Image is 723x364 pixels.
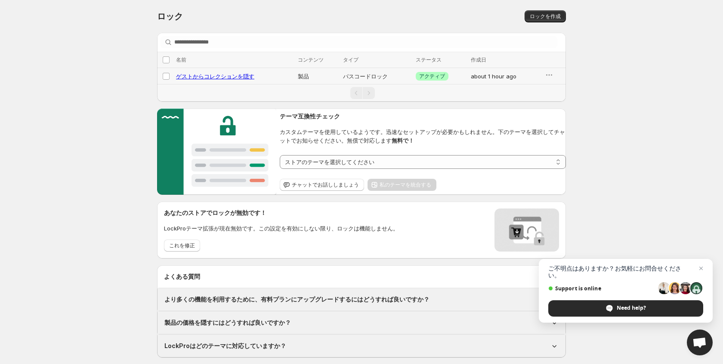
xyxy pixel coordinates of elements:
span: コンテンツ [298,56,324,63]
div: Need help? [548,300,703,317]
h1: 製品の価格を隠すにはどうすれば良いですか？ [164,318,291,327]
button: これを修正 [164,240,200,252]
span: これを修正 [169,242,195,249]
span: タイプ [343,56,358,63]
h1: LockProはどのテーマに対応していますか？ [164,342,286,350]
span: アクティブ [419,73,445,80]
span: ロック [157,11,182,22]
span: ロックを作成 [530,13,561,20]
div: Open chat [687,330,713,355]
span: チャットでお話ししましょう [292,181,359,188]
img: Locks disabled [494,208,559,252]
p: LockProテーマ拡張が現在無効です。この設定を有効にしない限り、ロックは機能しません。 [164,224,399,233]
h2: テーマ互換性チェック [280,112,566,121]
button: ロックを作成 [525,10,566,22]
span: ステータス [416,56,442,63]
img: Customer support [157,109,276,195]
span: 名前 [176,56,186,63]
h2: よくある質問 [164,272,559,281]
td: about 1 hour ago [468,68,542,84]
nav: ページネーション [157,84,566,102]
h2: あなたのストアでロックが無効です！ [164,208,399,217]
span: カスタムテーマを使用しているようです。迅速なセットアップが必要かもしれません。下のテーマを選択してチャットでお知らせください。無償で対応します [280,128,566,145]
td: パスコードロック [340,68,413,84]
span: Need help? [617,304,646,312]
a: ゲストからコレクションを隠す [176,73,254,80]
span: Support is online [548,285,655,292]
span: Close chat [696,263,706,274]
h1: より多くの機能を利用するために、有料プランにアップグレードするにはどうすれば良いですか？ [164,295,429,304]
strong: 無料で！ [392,137,414,144]
td: 製品 [295,68,340,84]
button: チャットでお話ししましょう [280,179,364,191]
span: ご不明点はありますか？お気軽にお問合せください。 [548,265,703,279]
span: 作成日 [471,56,486,63]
